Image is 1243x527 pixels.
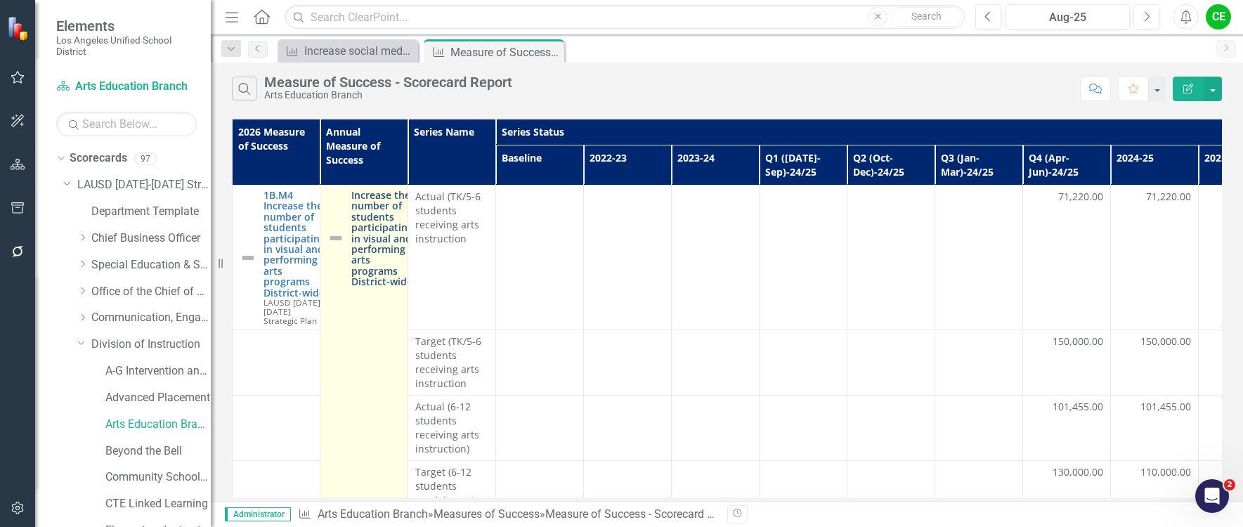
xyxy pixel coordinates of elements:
[496,461,584,526] td: Double-Click to Edit
[105,443,211,460] a: Beyond the Bell
[1053,334,1103,349] span: 150,000.00
[134,152,157,164] div: 97
[1053,465,1103,479] span: 130,000.00
[105,417,211,433] a: Arts Education Branch
[408,461,496,526] td: Double-Click to Edit
[1023,461,1111,526] td: Double-Click to Edit
[1140,465,1191,479] span: 110,000.00
[263,190,325,298] a: 1B.M4 Increase the number of students participating in visual and performing arts programs Distri...
[285,5,965,30] input: Search ClearPoint...
[264,74,512,90] div: Measure of Success - Scorecard Report
[760,396,847,461] td: Double-Click to Edit
[91,230,211,247] a: Chief Business Officer
[935,186,1023,330] td: Double-Click to Edit
[1111,330,1199,396] td: Double-Click to Edit
[450,44,561,61] div: Measure of Success - Scorecard Report
[70,150,127,167] a: Scorecards
[77,177,211,193] a: LAUSD [DATE]-[DATE] Strategic Plan
[91,337,211,353] a: Division of Instruction
[847,186,935,330] td: Double-Click to Edit
[318,507,428,521] a: Arts Education Branch
[760,330,847,396] td: Double-Click to Edit
[434,507,540,521] a: Measures of Success
[847,396,935,461] td: Double-Click to Edit
[281,42,415,60] a: Increase social media reach by 2%
[91,204,211,220] a: Department Template
[263,297,323,326] span: LAUSD [DATE]-[DATE] Strategic Plan
[327,230,344,247] img: Not Defined
[415,190,488,246] span: Actual (TK/5-6 students receiving arts instruction
[351,190,413,287] a: Increase the number of students participating in visual and performing arts programs District-wide
[911,11,942,22] span: Search
[760,186,847,330] td: Double-Click to Edit
[672,330,760,396] td: Double-Click to Edit
[760,461,847,526] td: Double-Click to Edit
[672,396,760,461] td: Double-Click to Edit
[496,396,584,461] td: Double-Click to Edit
[240,249,256,266] img: Not Defined
[847,330,935,396] td: Double-Click to Edit
[584,396,672,461] td: Double-Click to Edit
[105,390,211,406] a: Advanced Placement
[7,16,32,41] img: ClearPoint Strategy
[1146,190,1191,204] span: 71,220.00
[1140,400,1191,414] span: 101,455.00
[1006,4,1130,30] button: Aug-25
[1111,461,1199,526] td: Double-Click to Edit
[1023,186,1111,330] td: Double-Click to Edit
[1140,334,1191,349] span: 150,000.00
[496,186,584,330] td: Double-Click to Edit
[225,507,291,521] span: Administrator
[496,330,584,396] td: Double-Click to Edit
[408,186,496,330] td: Double-Click to Edit
[91,310,211,326] a: Communication, Engagement & Collaboration
[415,465,488,521] span: Target (6-12 students receiving arts instruction)
[1053,400,1103,414] span: 101,455.00
[1023,330,1111,396] td: Double-Click to Edit
[91,284,211,300] a: Office of the Chief of Staff
[935,330,1023,396] td: Double-Click to Edit
[56,112,197,136] input: Search Below...
[264,90,512,100] div: Arts Education Branch
[105,363,211,379] a: A-G Intervention and Support
[415,334,488,391] span: Target (TK/5-6 students receiving arts instruction
[1206,4,1231,30] button: CE
[1010,9,1125,26] div: Aug-25
[545,507,739,521] div: Measure of Success - Scorecard Report
[56,34,197,58] small: Los Angeles Unified School District
[672,461,760,526] td: Double-Click to Edit
[233,186,320,330] td: Double-Click to Edit Right Click for Context Menu
[56,18,197,34] span: Elements
[935,461,1023,526] td: Double-Click to Edit
[408,330,496,396] td: Double-Click to Edit
[91,257,211,273] a: Special Education & Specialized Programs
[56,79,197,95] a: Arts Education Branch
[105,469,211,486] a: Community Schools Initiative
[1224,479,1235,490] span: 2
[1111,396,1199,461] td: Double-Click to Edit
[1023,396,1111,461] td: Double-Click to Edit
[304,42,415,60] div: Increase social media reach by 2%
[1111,186,1199,330] td: Double-Click to Edit
[935,396,1023,461] td: Double-Click to Edit
[847,461,935,526] td: Double-Click to Edit
[1058,190,1103,204] span: 71,220.00
[891,7,961,27] button: Search
[672,186,760,330] td: Double-Click to Edit
[415,400,488,456] span: Actual (6-12 students receiving arts instruction)
[584,330,672,396] td: Double-Click to Edit
[298,507,717,523] div: » »
[584,461,672,526] td: Double-Click to Edit
[408,396,496,461] td: Double-Click to Edit
[1195,479,1229,513] iframe: Intercom live chat
[584,186,672,330] td: Double-Click to Edit
[105,496,211,512] a: CTE Linked Learning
